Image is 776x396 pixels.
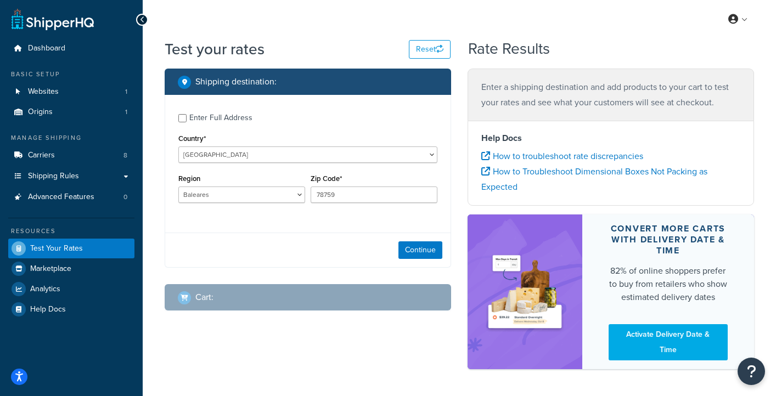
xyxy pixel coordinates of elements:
a: Origins1 [8,102,134,122]
a: Shipping Rules [8,166,134,186]
a: Advanced Features0 [8,187,134,207]
span: 1 [125,87,127,97]
div: Resources [8,227,134,236]
p: Enter a shipping destination and add products to your cart to test your rates and see what your c... [481,80,740,110]
button: Reset [409,40,451,59]
span: Websites [28,87,59,97]
img: feature-image-ddt-36eae7f7280da8017bfb280eaccd9c446f90b1fe08728e4019434db127062ab4.png [484,235,566,349]
span: Origins [28,108,53,117]
span: 1 [125,108,127,117]
label: Country* [178,134,206,143]
li: Advanced Features [8,187,134,207]
a: Help Docs [8,299,134,319]
span: Analytics [30,285,60,294]
span: Test Your Rates [30,244,83,253]
a: Marketplace [8,259,134,279]
li: Websites [8,82,134,102]
h2: Rate Results [468,41,550,58]
div: Convert more carts with delivery date & time [609,223,728,256]
span: Carriers [28,151,55,160]
a: Websites1 [8,82,134,102]
span: Marketplace [30,264,71,274]
input: Enter Full Address [178,114,187,122]
a: Analytics [8,279,134,299]
h4: Help Docs [481,132,740,145]
a: How to Troubleshoot Dimensional Boxes Not Packing as Expected [481,165,707,193]
div: Enter Full Address [189,110,252,126]
label: Zip Code* [311,174,342,183]
div: Basic Setup [8,70,134,79]
label: Region [178,174,200,183]
h2: Shipping destination : [195,77,277,87]
button: Open Resource Center [738,358,765,385]
div: Manage Shipping [8,133,134,143]
span: Advanced Features [28,193,94,202]
a: How to troubleshoot rate discrepancies [481,150,643,162]
span: 0 [123,193,127,202]
h2: Cart : [195,292,213,302]
li: Origins [8,102,134,122]
span: Help Docs [30,305,66,314]
a: Dashboard [8,38,134,59]
a: Test Your Rates [8,239,134,258]
a: Activate Delivery Date & Time [609,324,728,360]
div: 82% of online shoppers prefer to buy from retailers who show estimated delivery dates [609,264,728,304]
a: Carriers8 [8,145,134,166]
span: Dashboard [28,44,65,53]
button: Continue [398,241,442,259]
span: Shipping Rules [28,172,79,181]
li: Carriers [8,145,134,166]
h1: Test your rates [165,38,265,60]
span: 8 [123,151,127,160]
